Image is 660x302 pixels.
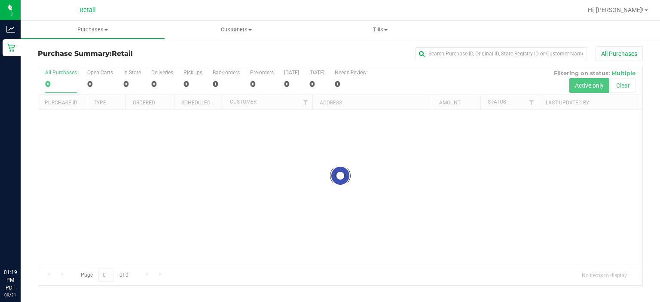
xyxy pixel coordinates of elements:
button: All Purchases [596,46,643,61]
a: Tills [309,21,452,39]
span: Tills [309,26,452,34]
iframe: Resource center unread badge [25,232,36,242]
inline-svg: Analytics [6,25,15,34]
p: 09/21 [4,292,17,298]
h3: Purchase Summary: [38,50,239,58]
span: Retail [112,49,133,58]
span: Purchases [21,26,165,34]
span: Retail [79,6,96,14]
a: Customers [165,21,309,39]
a: Purchases [21,21,165,39]
span: Customers [165,26,308,34]
iframe: Resource center [9,233,34,259]
inline-svg: Retail [6,43,15,52]
input: Search Purchase ID, Original ID, State Registry ID or Customer Name... [415,47,587,60]
span: Hi, [PERSON_NAME]! [588,6,644,13]
p: 01:19 PM PDT [4,268,17,292]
